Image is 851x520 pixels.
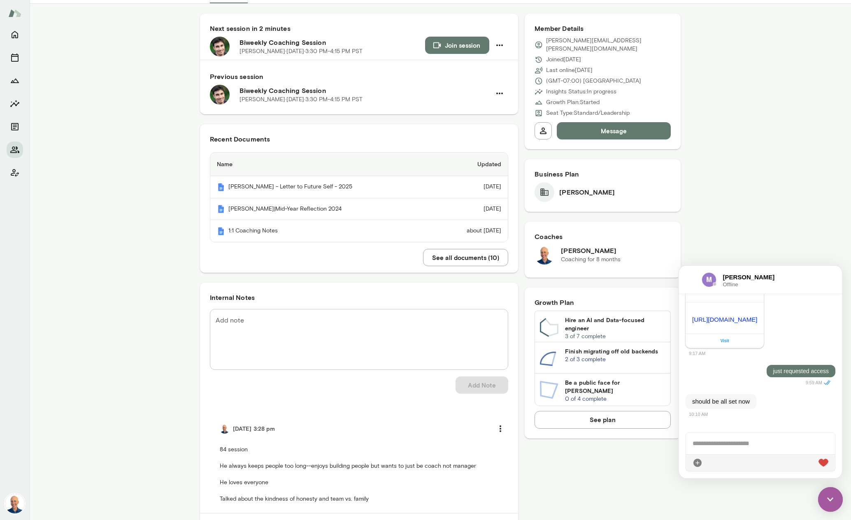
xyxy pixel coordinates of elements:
button: Home [7,26,23,43]
a: Visit [42,73,50,77]
h6: Biweekly Coaching Session [239,37,425,47]
h6: Coaches [535,232,671,241]
img: Mento [217,205,225,213]
p: [PERSON_NAME] · [DATE] · 3:30 PM-4:15 PM PST [239,47,363,56]
td: about [DATE] [435,220,508,242]
td: [DATE] [435,176,508,198]
p: (GMT-07:00) [GEOGRAPHIC_DATA] [546,77,641,85]
button: Message [557,122,671,139]
div: Attach [14,192,23,202]
button: Join session [425,37,489,54]
p: 0 of 4 complete [565,395,665,403]
p: 3 of 7 complete [565,332,665,341]
p: should be all set now [13,132,71,140]
img: Mento [8,5,21,21]
button: Insights [7,95,23,112]
img: Mento [217,183,225,191]
button: Documents [7,118,23,135]
p: [PERSON_NAME] · [DATE] · 3:30 PM-4:15 PM PST [239,95,363,104]
button: Growth Plan [7,72,23,89]
img: data:image/png;base64,iVBORw0KGgoAAAANSUhEUgAAAMgAAADICAYAAACtWK6eAAAAAXNSR0IArs4c6QAADkVJREFUeF7... [23,7,37,21]
button: Members [7,142,23,158]
h6: Internal Notes [210,292,508,302]
i: Seen [143,112,153,122]
button: more [492,420,509,437]
p: Growth Plan: Started [546,98,600,107]
p: 84 session He always keeps people too long--enjoys building people but wants to just be coach not... [220,446,498,503]
h6: Biweekly Coaching Session [239,86,491,95]
h6: [PERSON_NAME] [559,187,615,197]
img: Mark Lazen [535,245,554,265]
img: Mento [217,227,225,235]
h6: Business Plan [535,169,671,179]
h6: Recent Documents [210,134,508,144]
h6: Previous session [210,72,508,81]
h6: [DATE] 3:28 pm [233,425,275,433]
p: Joined [DATE] [546,56,581,64]
span: 9:17 AM [10,85,26,90]
h6: Growth Plan [535,297,671,307]
h6: Hire an AI and Data-focused engineer [565,316,665,332]
h6: Finish migrating off old backends [565,347,665,355]
div: Live Reaction [140,192,149,202]
h6: Be a public face for [PERSON_NAME] [565,378,665,395]
h6: Next session in 2 minutes [210,23,508,33]
th: Name [210,153,435,176]
img: Mark Lazen [5,494,25,513]
p: just requested access [94,102,150,108]
h6: [PERSON_NAME] [44,7,109,16]
span: 10:10 AM [10,146,29,151]
p: 2 of 3 complete [565,355,665,364]
h6: [PERSON_NAME] [561,246,621,255]
a: [URL][DOMAIN_NAME] [13,50,78,57]
img: heart [140,193,149,201]
th: 1:1 Coaching Notes [210,220,435,242]
span: Offline [44,16,109,21]
button: Client app [7,165,23,181]
p: [PERSON_NAME][EMAIL_ADDRESS][PERSON_NAME][DOMAIN_NAME] [546,37,671,53]
img: Mark Lazen [220,424,230,434]
button: See plan [535,411,671,428]
th: [PERSON_NAME]|Mid-Year Reflection 2024 [210,198,435,221]
p: Insights Status: In progress [546,88,616,96]
p: Last online [DATE] [546,66,593,74]
p: Coaching for 8 months [561,255,621,264]
span: 9:59 AM [127,114,143,119]
h6: Member Details [535,23,671,33]
button: See all documents (10) [423,249,508,266]
p: Seat Type: Standard/Leadership [546,109,630,117]
th: [PERSON_NAME] - Letter to Future Self - 2025 [210,176,435,198]
button: Sessions [7,49,23,66]
td: [DATE] [435,198,508,221]
th: Updated [435,153,508,176]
